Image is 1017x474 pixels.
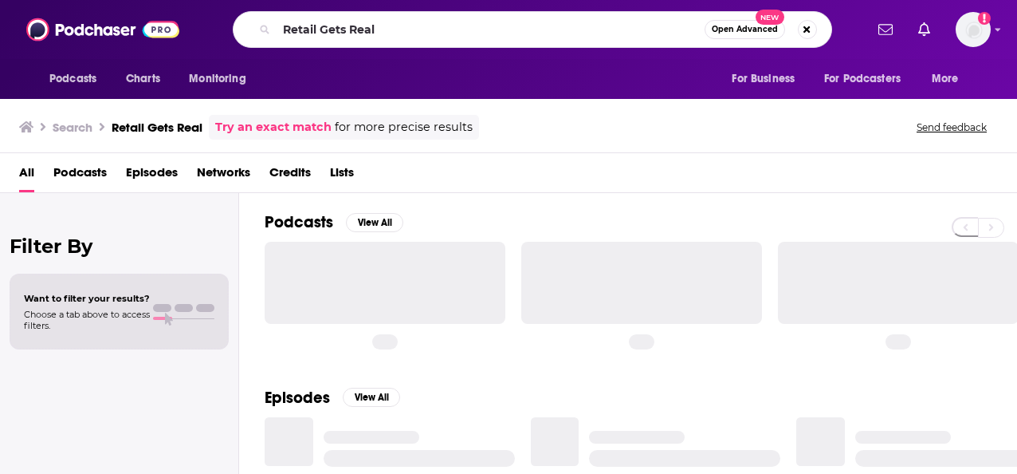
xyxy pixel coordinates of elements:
[335,118,473,136] span: for more precise results
[721,64,815,94] button: open menu
[126,68,160,90] span: Charts
[265,388,400,408] a: EpisodesView All
[824,68,901,90] span: For Podcasters
[956,12,991,47] button: Show profile menu
[178,64,266,94] button: open menu
[49,68,96,90] span: Podcasts
[921,64,979,94] button: open menu
[912,120,991,134] button: Send feedback
[53,160,107,192] a: Podcasts
[872,16,899,43] a: Show notifications dropdown
[932,68,959,90] span: More
[705,20,785,39] button: Open AdvancedNew
[53,120,92,135] h3: Search
[112,120,202,135] h3: Retail Gets Real
[24,309,150,331] span: Choose a tab above to access filters.
[978,12,991,25] svg: Add a profile image
[277,17,705,42] input: Search podcasts, credits, & more...
[269,160,311,192] a: Credits
[126,160,178,192] a: Episodes
[756,10,784,25] span: New
[10,235,229,258] h2: Filter By
[116,64,170,94] a: Charts
[233,11,832,48] div: Search podcasts, credits, & more...
[215,118,332,136] a: Try an exact match
[26,14,179,45] img: Podchaser - Follow, Share and Rate Podcasts
[346,213,403,232] button: View All
[19,160,34,192] a: All
[712,26,778,34] span: Open Advanced
[814,64,924,94] button: open menu
[265,212,333,232] h2: Podcasts
[265,212,403,232] a: PodcastsView All
[24,293,150,304] span: Want to filter your results?
[197,160,250,192] a: Networks
[330,160,354,192] a: Lists
[343,388,400,407] button: View All
[189,68,245,90] span: Monitoring
[956,12,991,47] img: User Profile
[732,68,795,90] span: For Business
[265,388,330,408] h2: Episodes
[38,64,117,94] button: open menu
[912,16,937,43] a: Show notifications dropdown
[956,12,991,47] span: Logged in as amooers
